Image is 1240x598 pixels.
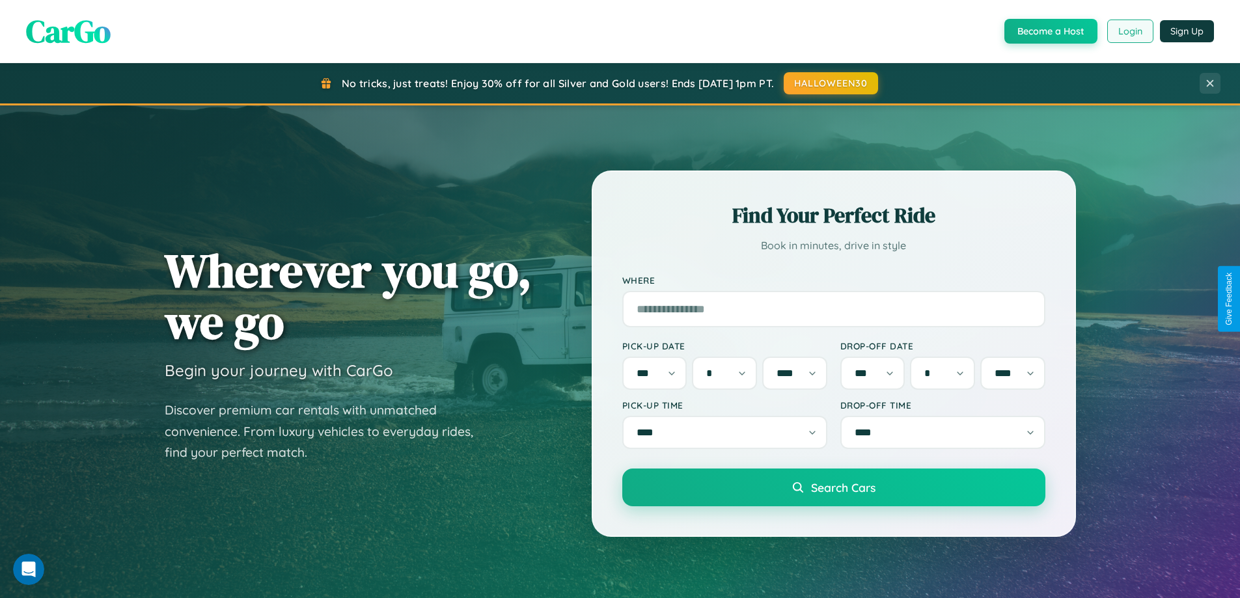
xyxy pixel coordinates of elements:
[622,469,1045,506] button: Search Cars
[1004,19,1097,44] button: Become a Host
[622,236,1045,255] p: Book in minutes, drive in style
[811,480,875,495] span: Search Cars
[1107,20,1153,43] button: Login
[165,400,490,463] p: Discover premium car rentals with unmatched convenience. From luxury vehicles to everyday rides, ...
[165,245,532,347] h1: Wherever you go, we go
[26,10,111,53] span: CarGo
[622,340,827,351] label: Pick-up Date
[622,201,1045,230] h2: Find Your Perfect Ride
[784,72,878,94] button: HALLOWEEN30
[622,275,1045,286] label: Where
[622,400,827,411] label: Pick-up Time
[342,77,774,90] span: No tricks, just treats! Enjoy 30% off for all Silver and Gold users! Ends [DATE] 1pm PT.
[840,400,1045,411] label: Drop-off Time
[840,340,1045,351] label: Drop-off Date
[165,360,393,380] h3: Begin your journey with CarGo
[1160,20,1214,42] button: Sign Up
[13,554,44,585] iframe: Intercom live chat
[1224,273,1233,325] div: Give Feedback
